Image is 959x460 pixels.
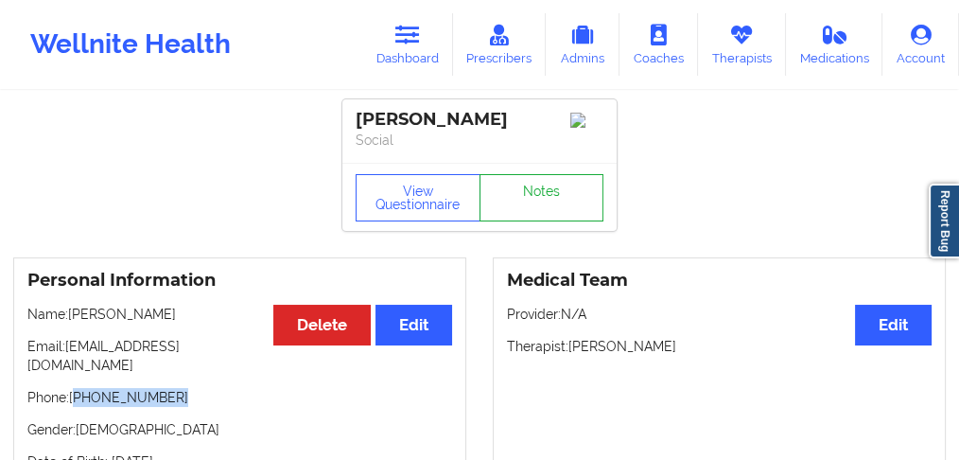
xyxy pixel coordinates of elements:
button: Edit [855,305,932,345]
p: Phone: [PHONE_NUMBER] [27,388,452,407]
p: Therapist: [PERSON_NAME] [507,337,932,356]
h3: Personal Information [27,270,452,292]
h3: Medical Team [507,270,932,292]
a: Prescribers [453,13,547,76]
p: Social [356,131,603,150]
a: Report Bug [929,184,959,258]
p: Email: [EMAIL_ADDRESS][DOMAIN_NAME] [27,337,452,375]
p: Provider: N/A [507,305,932,324]
p: Name: [PERSON_NAME] [27,305,452,324]
button: Delete [273,305,371,345]
div: [PERSON_NAME] [356,109,603,131]
a: Therapists [698,13,786,76]
a: Coaches [619,13,698,76]
a: Admins [546,13,619,76]
button: Edit [375,305,452,345]
a: Medications [786,13,883,76]
p: Gender: [DEMOGRAPHIC_DATA] [27,420,452,439]
button: View Questionnaire [356,174,480,221]
a: Dashboard [362,13,453,76]
a: Notes [479,174,604,221]
a: Account [882,13,959,76]
img: Image%2Fplaceholer-image.png [570,113,603,128]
